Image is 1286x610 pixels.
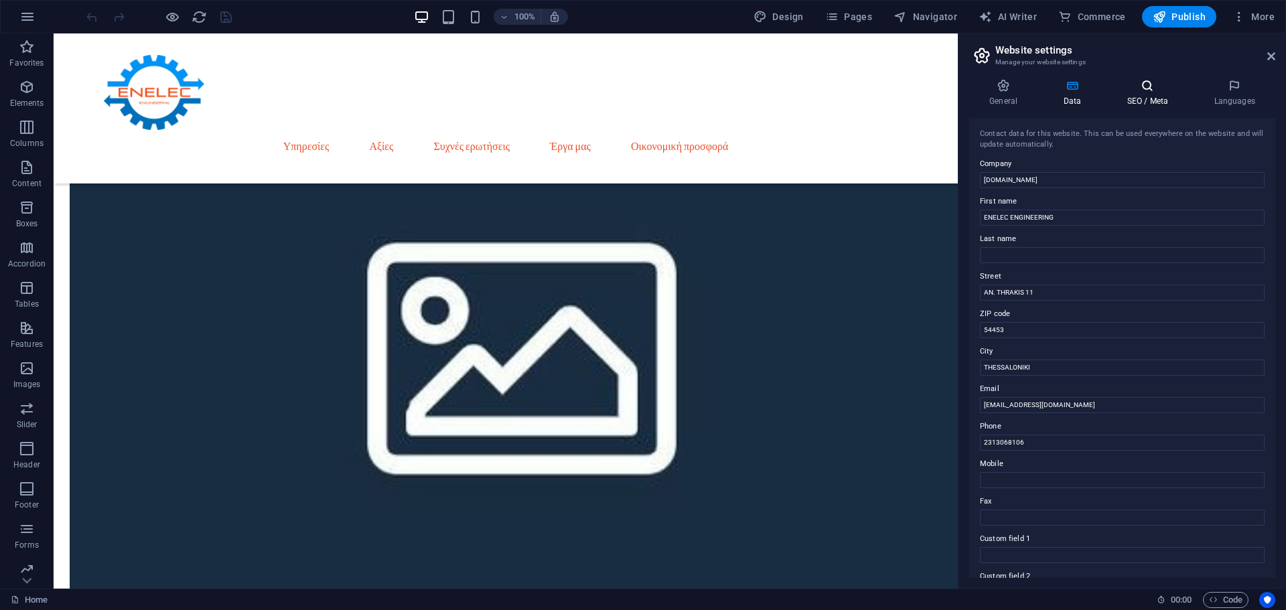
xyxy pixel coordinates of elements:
[514,9,535,25] h6: 100%
[1106,79,1194,107] h4: SEO / Meta
[995,56,1248,68] h3: Manage your website settings
[1203,592,1248,608] button: Code
[980,456,1265,472] label: Mobile
[15,299,39,309] p: Tables
[894,10,957,23] span: Navigator
[1194,79,1275,107] h4: Languages
[1142,6,1216,27] button: Publish
[980,306,1265,322] label: ZIP code
[494,9,541,25] button: 100%
[969,79,1043,107] h4: General
[980,194,1265,210] label: First name
[17,419,38,430] p: Slider
[980,231,1265,247] label: Last name
[15,500,39,510] p: Footer
[979,10,1037,23] span: AI Writer
[1180,595,1182,605] span: :
[1053,6,1131,27] button: Commerce
[1259,592,1275,608] button: Usercentrics
[973,6,1042,27] button: AI Writer
[1153,10,1206,23] span: Publish
[16,218,38,229] p: Boxes
[825,10,872,23] span: Pages
[164,9,180,25] button: Click here to leave preview mode and continue editing
[15,540,39,550] p: Forms
[748,6,809,27] div: Design (Ctrl+Alt+Y)
[192,9,207,25] i: Reload page
[10,98,44,108] p: Elements
[980,269,1265,285] label: Street
[1043,79,1106,107] h4: Data
[980,568,1265,585] label: Custom field 2
[980,418,1265,435] label: Phone
[995,44,1275,56] h2: Website settings
[1157,592,1192,608] h6: Session time
[1209,592,1242,608] span: Code
[11,339,43,350] p: Features
[980,531,1265,547] label: Custom field 1
[1171,592,1192,608] span: 00 00
[980,344,1265,360] label: City
[191,9,207,25] button: reload
[1058,10,1126,23] span: Commerce
[11,592,48,608] a: Click to cancel selection. Double-click to open Pages
[10,138,44,149] p: Columns
[980,156,1265,172] label: Company
[8,258,46,269] p: Accordion
[13,459,40,470] p: Header
[1232,10,1275,23] span: More
[980,493,1265,510] label: Fax
[980,129,1265,151] div: Contact data for this website. This can be used everywhere on the website and will update automat...
[888,6,962,27] button: Navigator
[13,379,41,390] p: Images
[549,11,561,23] i: On resize automatically adjust zoom level to fit chosen device.
[820,6,877,27] button: Pages
[748,6,809,27] button: Design
[980,381,1265,397] label: Email
[12,178,42,189] p: Content
[1227,6,1280,27] button: More
[754,10,804,23] span: Design
[9,58,44,68] p: Favorites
